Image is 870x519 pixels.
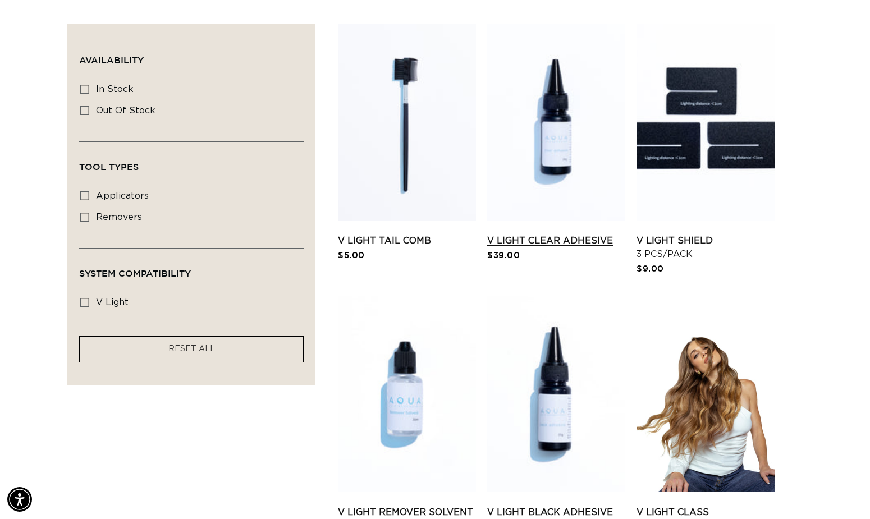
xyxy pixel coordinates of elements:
[168,342,215,356] a: RESET ALL
[338,506,476,519] a: V Light Remover Solvent
[487,506,625,519] a: V Light Black Adhesive
[96,298,129,307] span: v light
[96,106,155,115] span: Out of stock
[637,234,775,261] a: V Light Shield 3 pcs/pack
[79,249,304,289] summary: System Compatibility (0 selected)
[7,487,32,512] div: Accessibility Menu
[79,55,144,65] span: Availability
[79,162,139,172] span: Tool Types
[96,191,149,200] span: applicators
[338,234,476,247] a: V Light Tail Comb
[168,345,215,353] span: RESET ALL
[96,85,134,94] span: In stock
[79,142,304,182] summary: Tool Types (0 selected)
[96,213,142,222] span: removers
[79,268,191,278] span: System Compatibility
[487,234,625,247] a: V Light Clear Adhesive
[79,35,304,76] summary: Availability (0 selected)
[814,465,870,519] iframe: Chat Widget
